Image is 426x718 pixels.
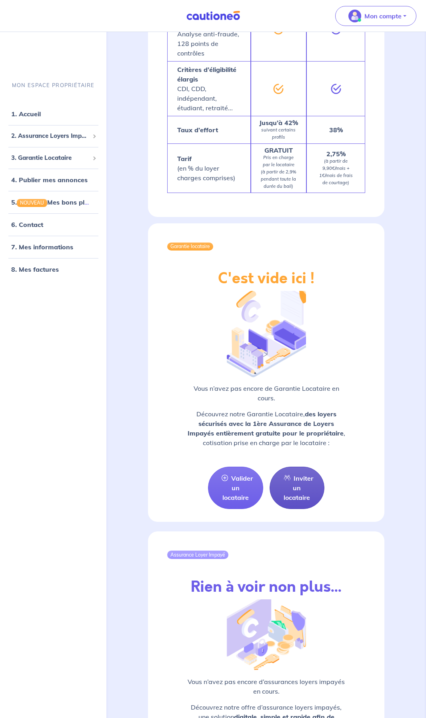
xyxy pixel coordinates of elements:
strong: 38% [329,126,343,134]
div: Assurance Loyer Impayé [167,551,228,559]
strong: Jusqu’à 42% [259,119,298,127]
em: (à partir de 9,90€/mois + 1€/mois de frais de courtage) [319,158,353,185]
p: Vous n’avez pas encore d’assurances loyers impayés en cours. [167,677,365,696]
img: illu_account_valid_menu.svg [348,10,361,22]
div: 6. Contact [3,217,103,233]
div: 5.NOUVEAUMes bons plans [3,194,103,210]
div: 2. Assurance Loyers Impayés [3,128,103,144]
a: 4. Publier mes annonces [11,176,88,184]
p: MON ESPACE PROPRIÉTAIRE [12,82,94,89]
strong: des loyers sécurisés avec la 1ère Assurance de Loyers Impayés entièrement gratuite pour le propri... [188,410,344,437]
strong: Taux d’effort [177,126,218,134]
h2: Rien à voir non plus... [191,578,342,597]
a: 8. Mes factures [11,265,59,273]
div: 1. Accueil [3,106,103,122]
strong: GRATUIT [264,146,293,154]
a: 1. Accueil [11,110,41,118]
a: 5.NOUVEAUMes bons plans [11,198,96,206]
strong: Tarif [177,155,192,163]
img: Cautioneo [183,11,243,21]
p: CDI, CDD, indépendant, étudiant, retraité... [177,65,241,113]
p: Vous n’avez pas encore de Garantie Locataire en cours. [167,384,365,403]
a: Inviter un locataire [270,467,324,509]
div: 7. Mes informations [3,239,103,255]
em: suivant certains profils [261,127,296,140]
a: 7. Mes informations [11,243,73,251]
a: Valider un locataire [208,467,263,509]
div: Garantie locataire [167,243,213,251]
em: Pris en charge par le locataire (à partir de 2,9% pendant toute la durée du bail) [261,155,296,189]
h2: C'est vide ici ! [218,270,315,288]
span: 3. Garantie Locataire [11,153,89,162]
strong: Critères d’éligibilité élargis [177,66,236,83]
div: 4. Publier mes annonces [3,172,103,188]
img: illu_empty_gl.png [227,284,306,377]
strong: 2,75% [326,150,346,158]
button: illu_account_valid_menu.svgMon compte [335,6,416,26]
span: 2. Assurance Loyers Impayés [11,131,89,141]
div: 8. Mes factures [3,261,103,277]
p: (en % du loyer charges comprises) [177,154,241,183]
p: Mon compte [364,11,402,21]
div: 3. Garantie Locataire [3,150,103,165]
img: illu_empty_gli.png [227,593,306,670]
p: Découvrez notre Garantie Locataire, , cotisation prise en charge par le locataire : [167,409,365,448]
a: 6. Contact [11,221,43,229]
